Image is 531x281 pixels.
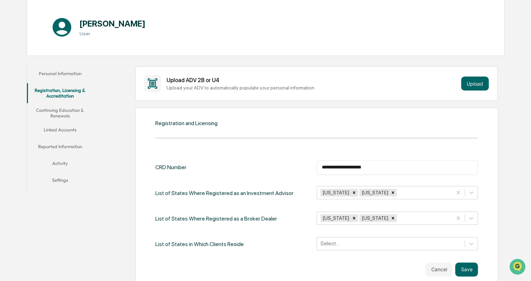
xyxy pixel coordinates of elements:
a: 🗄️Attestations [48,85,90,98]
button: Reported Information [27,139,93,156]
img: 1746055101610-c473b297-6a78-478c-a979-82029cc54cd1 [7,53,20,66]
button: Settings [27,173,93,190]
div: [US_STATE] [359,189,389,196]
span: Pylon [70,118,85,124]
button: Linked Accounts [27,123,93,139]
h3: User [79,31,146,36]
p: How can we help? [7,15,127,26]
div: 🔎 [7,102,13,108]
div: List of States in Which Clients Reside [155,237,244,251]
div: Upload your ADV to automatically populate your personal information. [167,85,458,91]
a: 🔎Data Lookup [4,99,47,111]
a: 🖐️Preclearance [4,85,48,98]
button: Activity [27,156,93,173]
div: Start new chat [24,53,115,60]
div: CRD Number [155,160,186,175]
button: Continuing Education & Renewals [27,103,93,123]
div: 🖐️ [7,89,13,94]
button: Upload [461,77,489,91]
div: List of States Where Registered as a Broker Dealer [155,211,277,226]
a: Powered byPylon [49,118,85,124]
button: Start new chat [119,56,127,64]
div: Remove Pennsylvania [389,189,397,196]
span: Preclearance [14,88,45,95]
div: Remove New York [350,214,358,222]
button: Save [455,262,478,276]
h1: [PERSON_NAME] [79,19,146,29]
div: List of States Where Registered as an Investment Advisor [155,186,293,200]
div: [US_STATE] [359,214,389,222]
div: [US_STATE] [320,214,350,222]
div: Upload ADV 2B or U4 [167,77,458,84]
div: secondary tabs example [27,66,93,190]
button: Cancel [425,262,452,276]
button: Registration, Licensing & Accreditation [27,83,93,103]
div: We're available if you need us! [24,60,88,66]
div: 🗄️ [51,89,56,94]
div: Registration and Licensing [155,120,218,127]
span: Attestations [58,88,87,95]
span: Data Lookup [14,101,44,108]
div: Remove Pennsylvania [389,214,397,222]
div: [US_STATE] [320,189,350,196]
iframe: Open customer support [509,258,528,277]
div: Remove New York [350,189,358,196]
button: Personal Information [27,66,93,83]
